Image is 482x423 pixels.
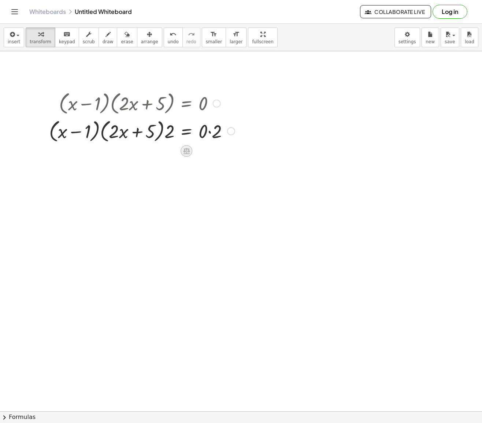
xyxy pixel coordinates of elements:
[422,27,439,47] button: new
[83,39,95,44] span: scrub
[170,30,177,39] i: undo
[181,145,192,157] div: Apply the same math to both sides of the equation
[79,27,99,47] button: scrub
[137,27,162,47] button: arrange
[461,27,478,47] button: load
[103,39,114,44] span: draw
[182,27,200,47] button: redoredo
[55,27,79,47] button: keyboardkeypad
[360,5,431,18] button: Collaborate Live
[59,39,75,44] span: keypad
[433,5,467,19] button: Log in
[4,27,24,47] button: insert
[9,6,21,18] button: Toggle navigation
[394,27,420,47] button: settings
[230,39,242,44] span: larger
[202,27,226,47] button: format_sizesmaller
[8,39,20,44] span: insert
[117,27,137,47] button: erase
[426,39,435,44] span: new
[206,39,222,44] span: smaller
[445,39,455,44] span: save
[164,27,183,47] button: undoundo
[141,39,158,44] span: arrange
[63,30,70,39] i: keyboard
[465,39,474,44] span: load
[441,27,459,47] button: save
[30,39,51,44] span: transform
[366,8,425,15] span: Collaborate Live
[26,27,55,47] button: transform
[252,39,273,44] span: fullscreen
[226,27,246,47] button: format_sizelarger
[233,30,240,39] i: format_size
[29,8,66,15] a: Whiteboards
[210,30,217,39] i: format_size
[121,39,133,44] span: erase
[168,39,179,44] span: undo
[248,27,277,47] button: fullscreen
[398,39,416,44] span: settings
[99,27,118,47] button: draw
[186,39,196,44] span: redo
[188,30,195,39] i: redo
